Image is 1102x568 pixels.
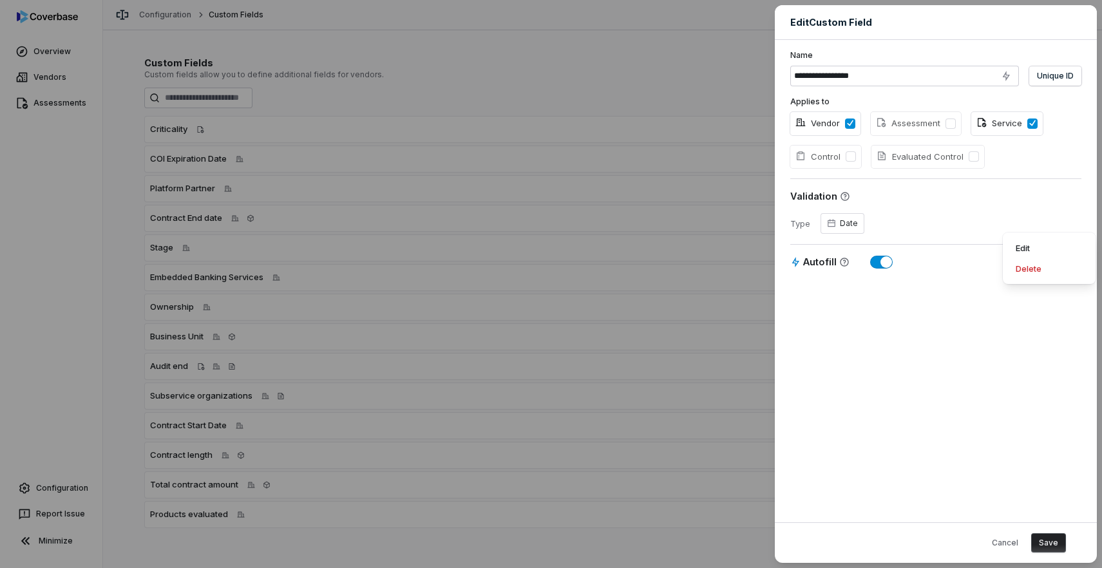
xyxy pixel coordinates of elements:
button: Assessment [945,118,956,129]
button: Control [846,151,856,162]
span: Service [976,117,1022,130]
dt: Type [790,218,810,229]
label: Applies to [790,97,1081,107]
button: Save [1031,533,1066,553]
button: Service [1027,118,1038,129]
span: Date [821,213,864,234]
span: Assessment [876,117,940,130]
span: Autofill [803,255,837,269]
button: Evaluated Control [969,151,979,162]
button: Autofill [870,256,893,269]
span: Vendor [795,117,840,130]
span: Control [795,151,841,164]
label: Name [790,50,1081,61]
button: Unique ID [1029,66,1081,86]
span: Edit Custom Field [790,15,872,29]
button: Vendor [845,118,855,129]
span: Validation [790,189,837,203]
span: Evaluated Control [877,151,964,164]
button: Cancel [984,533,1026,553]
